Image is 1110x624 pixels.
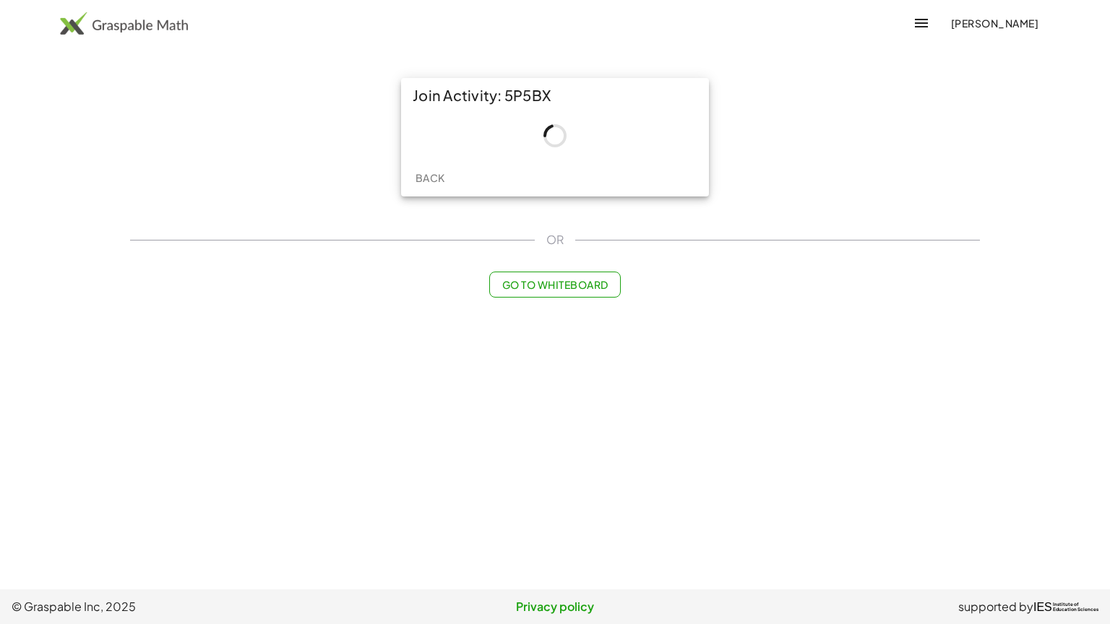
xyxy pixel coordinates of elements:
span: [PERSON_NAME] [950,17,1038,30]
span: Back [415,171,444,184]
div: Join Activity: 5P5BX [401,78,709,113]
span: © Graspable Inc, 2025 [12,598,374,615]
button: Go to Whiteboard [489,272,620,298]
span: OR [546,231,564,248]
a: Privacy policy [374,598,736,615]
a: IESInstitute ofEducation Sciences [1033,598,1098,615]
span: Institute of Education Sciences [1053,602,1098,612]
button: Back [407,165,453,191]
span: Go to Whiteboard [502,278,608,291]
span: IES [1033,600,1052,614]
button: [PERSON_NAME] [939,10,1050,36]
span: supported by [958,598,1033,615]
